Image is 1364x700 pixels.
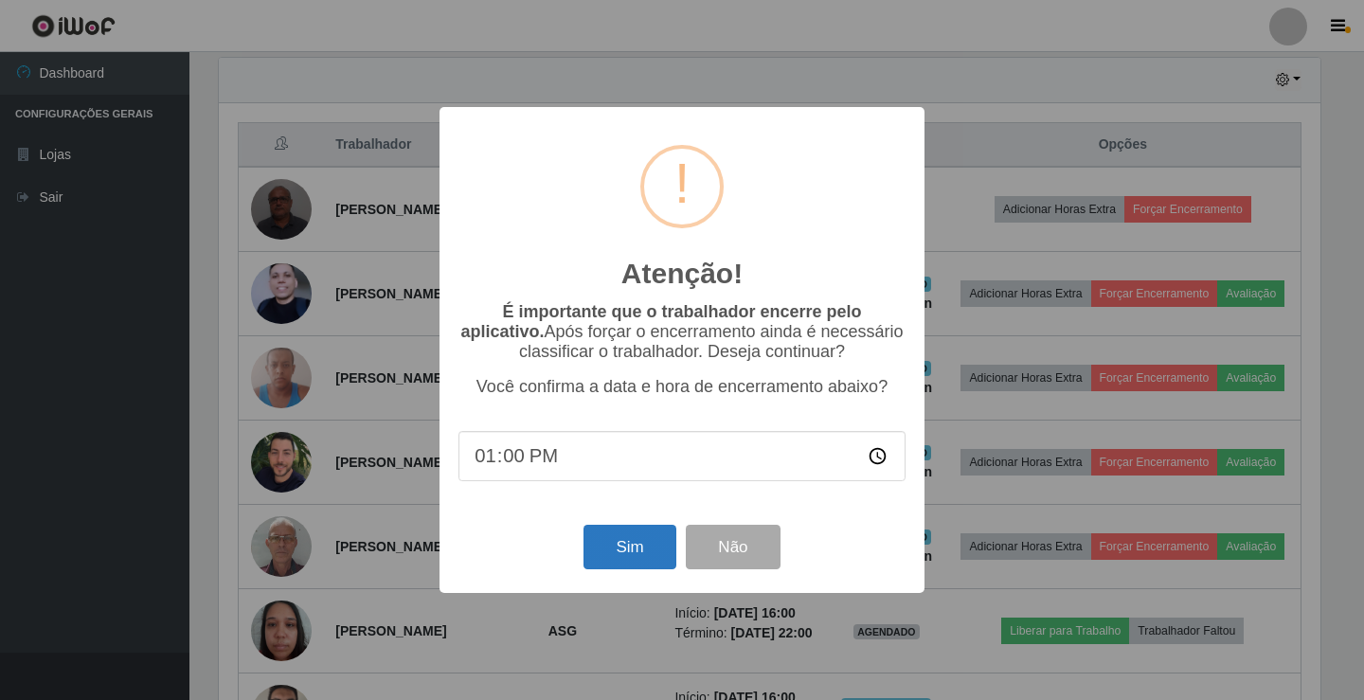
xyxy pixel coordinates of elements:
[583,525,675,569] button: Sim
[458,302,906,362] p: Após forçar o encerramento ainda é necessário classificar o trabalhador. Deseja continuar?
[458,377,906,397] p: Você confirma a data e hora de encerramento abaixo?
[460,302,861,341] b: É importante que o trabalhador encerre pelo aplicativo.
[686,525,780,569] button: Não
[621,257,743,291] h2: Atenção!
